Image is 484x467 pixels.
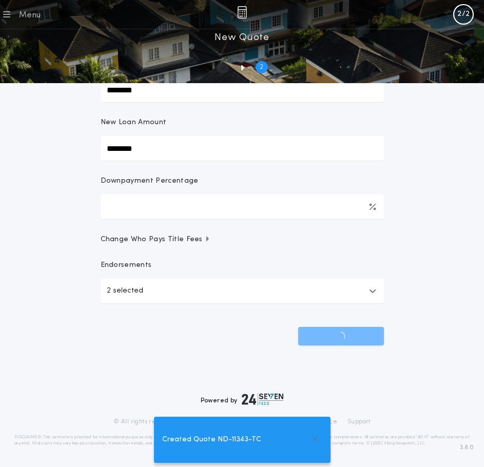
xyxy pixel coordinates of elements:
img: logo [242,393,284,405]
img: img [237,6,247,18]
div: Powered by [201,393,284,405]
p: Downpayment Percentage [101,176,199,186]
span: Created Quote ND-11343-TC [162,434,261,445]
input: New Loan Amount [101,136,384,161]
button: 2 selected [101,279,384,303]
input: Downpayment Percentage [101,194,384,219]
p: Endorsements [101,260,384,270]
h2: 2 [260,63,263,71]
span: Change Who Pays Title Fees [101,235,211,245]
p: New Loan Amount [101,118,167,128]
div: Menu [18,9,41,22]
h1: New Quote [215,29,269,46]
button: Change Who Pays Title Fees [101,235,384,245]
p: 2 selected [107,285,143,297]
input: Sale Price [101,77,384,102]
